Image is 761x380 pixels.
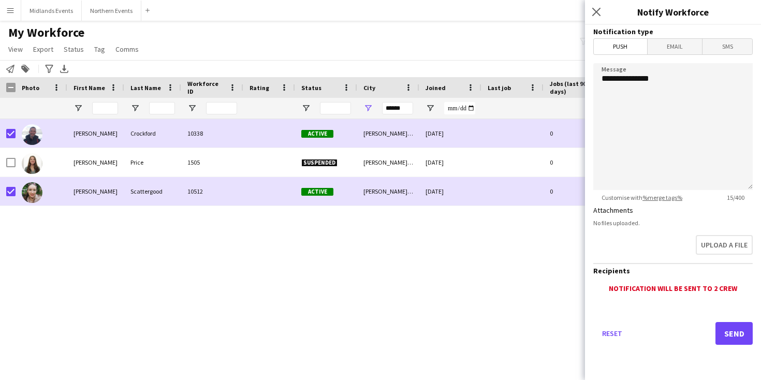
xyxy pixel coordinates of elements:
[419,119,481,148] div: [DATE]
[382,102,413,114] input: City Filter Input
[593,322,631,345] button: Reset
[187,80,225,95] span: Workforce ID
[593,284,753,293] div: Notification will be sent to 2 crew
[301,130,333,138] span: Active
[22,124,42,145] img: Andy Crockford
[544,119,611,148] div: 0
[544,148,611,177] div: 0
[181,119,243,148] div: 10338
[4,42,27,56] a: View
[593,194,691,201] span: Customise with
[124,119,181,148] div: Crockford
[67,177,124,206] div: [PERSON_NAME]
[585,5,761,19] h3: Notify Workforce
[301,188,333,196] span: Active
[90,42,109,56] a: Tag
[593,219,753,227] div: No files uploaded.
[719,194,753,201] span: 15 / 400
[250,84,269,92] span: Rating
[4,63,17,75] app-action-btn: Notify workforce
[642,194,682,201] a: %merge tags%
[419,148,481,177] div: [DATE]
[21,1,82,21] button: Midlands Events
[130,84,161,92] span: Last Name
[67,148,124,177] div: [PERSON_NAME]
[181,148,243,177] div: 1505
[696,235,753,255] button: Upload a file
[8,25,84,40] span: My Workforce
[181,177,243,206] div: 10512
[301,159,338,167] span: Suspended
[301,104,311,113] button: Open Filter Menu
[29,42,57,56] a: Export
[187,104,197,113] button: Open Filter Menu
[363,84,375,92] span: City
[82,1,141,21] button: Northern Events
[594,39,647,54] span: Push
[33,45,53,54] span: Export
[67,119,124,148] div: [PERSON_NAME]
[124,177,181,206] div: Scattergood
[419,177,481,206] div: [DATE]
[550,80,592,95] span: Jobs (last 90 days)
[648,39,703,54] span: Email
[115,45,139,54] span: Comms
[593,206,633,215] label: Attachments
[593,27,753,36] h3: Notification type
[357,148,419,177] div: [PERSON_NAME]-on-[PERSON_NAME]
[426,84,446,92] span: Joined
[74,84,105,92] span: First Name
[357,119,419,148] div: [PERSON_NAME][GEOGRAPHIC_DATA][PERSON_NAME], [GEOGRAPHIC_DATA]
[8,45,23,54] span: View
[22,84,39,92] span: Photo
[22,153,42,174] img: Ella Price
[488,84,511,92] span: Last job
[206,102,237,114] input: Workforce ID Filter Input
[74,104,83,113] button: Open Filter Menu
[60,42,88,56] a: Status
[130,104,140,113] button: Open Filter Menu
[94,45,105,54] span: Tag
[149,102,175,114] input: Last Name Filter Input
[593,266,753,275] h3: Recipients
[64,45,84,54] span: Status
[111,42,143,56] a: Comms
[92,102,118,114] input: First Name Filter Input
[363,104,373,113] button: Open Filter Menu
[124,148,181,177] div: Price
[43,63,55,75] app-action-btn: Advanced filters
[357,177,419,206] div: [PERSON_NAME]-on-[PERSON_NAME]
[301,84,321,92] span: Status
[426,104,435,113] button: Open Filter Menu
[58,63,70,75] app-action-btn: Export XLSX
[544,177,611,206] div: 0
[22,182,42,203] img: Meredith Scattergood
[19,63,32,75] app-action-btn: Add to tag
[703,39,752,54] span: SMS
[320,102,351,114] input: Status Filter Input
[444,102,475,114] input: Joined Filter Input
[715,322,753,345] button: Send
